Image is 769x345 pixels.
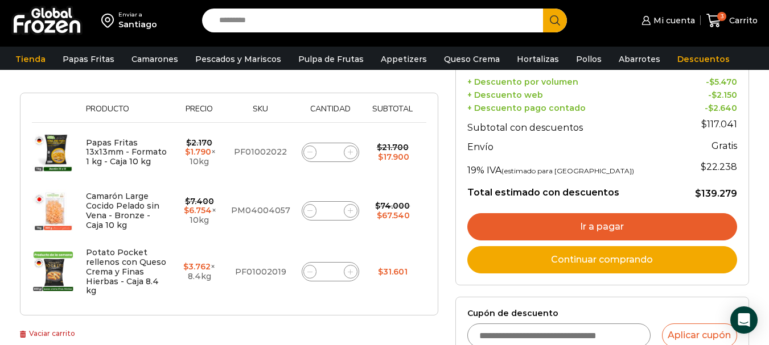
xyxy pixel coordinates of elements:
bdi: 139.279 [695,188,737,199]
th: Producto [80,105,174,122]
strong: Gratis [712,140,737,151]
span: $ [695,188,701,199]
bdi: 6.754 [184,205,212,215]
a: Tienda [10,48,51,70]
span: $ [375,201,380,211]
td: PF01002019 [225,240,296,304]
a: Queso Crema [438,48,505,70]
a: Descuentos [672,48,735,70]
bdi: 2.170 [186,138,212,148]
bdi: 74.000 [375,201,410,211]
th: Total estimado con descuentos [467,178,677,200]
a: Pollos [570,48,607,70]
span: $ [701,161,706,172]
td: × 10kg [174,123,225,182]
th: Subtotal [365,105,421,122]
td: - [677,100,737,113]
a: Pescados y Mariscos [190,48,287,70]
img: address-field-icon.svg [101,11,118,30]
td: - [677,74,737,88]
td: - [677,87,737,100]
a: Potato Pocket rellenos con Queso Crema y Finas Hierbas - Caja 8.4 kg [86,247,166,296]
th: Sku [225,105,296,122]
span: $ [378,152,383,162]
bdi: 3.762 [183,261,211,272]
span: $ [186,138,191,148]
a: Mi cuenta [639,9,694,32]
div: Santiago [118,19,157,30]
span: $ [378,267,383,277]
a: Papas Fritas [57,48,120,70]
span: $ [709,77,714,87]
td: PM04004057 [225,181,296,240]
a: Appetizers [375,48,433,70]
a: 3 Carrito [706,7,758,34]
a: Ir a pagar [467,213,737,240]
a: Camarón Large Cocido Pelado sin Vena - Bronze - Caja 10 kg [86,191,159,230]
bdi: 7.400 [185,196,214,206]
span: $ [708,103,713,113]
td: × 8.4kg [174,240,225,304]
span: $ [377,210,382,221]
span: $ [183,261,188,272]
td: PF01002022 [225,123,296,182]
a: Abarrotes [613,48,666,70]
a: Hortalizas [511,48,565,70]
th: Precio [174,105,225,122]
input: Product quantity [322,144,338,160]
bdi: 21.700 [377,142,409,152]
bdi: 5.470 [709,77,737,87]
span: Carrito [726,15,758,26]
a: Papas Fritas 13x13mm - Formato 1 kg - Caja 10 kg [86,138,167,167]
bdi: 1.790 [185,147,211,157]
label: Cupón de descuento [467,309,737,318]
bdi: 17.900 [378,152,409,162]
span: Mi cuenta [651,15,695,26]
th: Subtotal con descuentos [467,113,677,136]
span: $ [185,147,190,157]
th: + Descuento pago contado [467,100,677,113]
span: $ [701,119,707,130]
div: Open Intercom Messenger [730,306,758,334]
th: 19% IVA [467,156,677,178]
bdi: 31.601 [378,267,408,277]
a: Continuar comprando [467,246,737,273]
bdi: 117.041 [701,119,737,130]
input: Product quantity [322,203,338,219]
th: + Descuento web [467,87,677,100]
input: Product quantity [322,264,338,280]
a: Camarones [126,48,184,70]
div: Enviar a [118,11,157,19]
td: × 10kg [174,181,225,240]
a: Pulpa de Frutas [293,48,369,70]
bdi: 2.640 [708,103,737,113]
span: $ [185,196,190,206]
button: Search button [543,9,567,32]
th: Envío [467,136,677,156]
bdi: 67.540 [377,210,410,221]
th: Cantidad [296,105,365,122]
span: $ [377,142,382,152]
a: Vaciar carrito [20,329,75,338]
span: 3 [717,12,726,21]
span: 22.238 [701,161,737,172]
span: $ [712,90,717,100]
bdi: 2.150 [712,90,737,100]
th: + Descuento por volumen [467,74,677,88]
small: (estimado para [GEOGRAPHIC_DATA]) [501,167,634,175]
span: $ [184,205,189,215]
